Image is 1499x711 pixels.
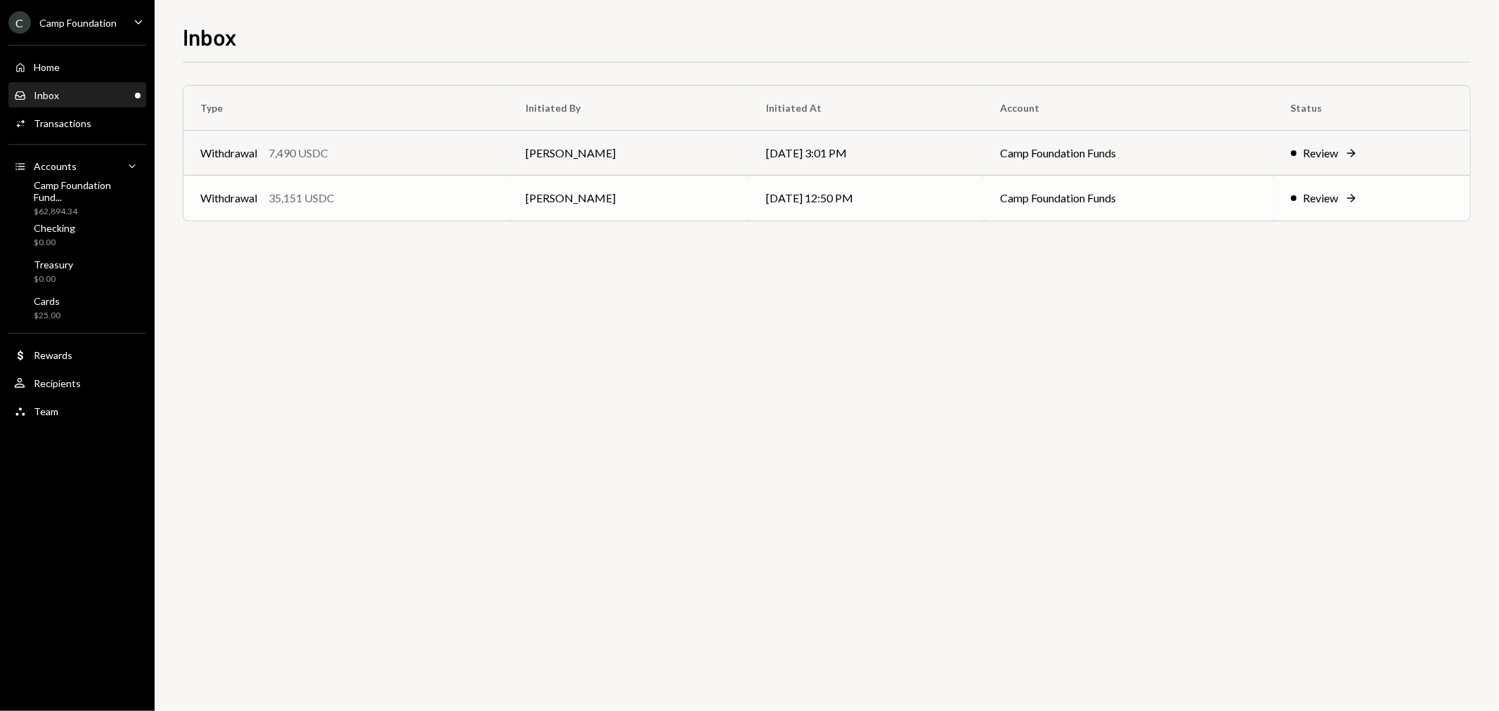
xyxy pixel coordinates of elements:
div: Review [1304,145,1339,162]
div: C [8,11,31,34]
th: Status [1274,86,1470,131]
td: [DATE] 12:50 PM [749,176,984,221]
th: Initiated By [510,86,749,131]
th: Account [984,86,1274,131]
div: $0.00 [34,273,73,285]
div: Treasury [34,259,73,270]
a: Inbox [8,82,146,107]
div: $62,894.34 [34,206,141,218]
a: Team [8,398,146,424]
a: Accounts [8,153,146,178]
a: Transactions [8,110,146,136]
a: Home [8,54,146,79]
td: Camp Foundation Funds [984,131,1274,176]
div: Camp Foundation Fund... [34,179,141,203]
div: Recipients [34,377,81,389]
td: [DATE] 3:01 PM [749,131,984,176]
div: $25.00 [34,310,60,322]
div: 35,151 USDC [268,190,335,207]
div: Withdrawal [200,145,257,162]
div: Camp Foundation [39,17,117,29]
a: Camp Foundation Fund...$62,894.34 [8,181,146,215]
td: [PERSON_NAME] [510,131,749,176]
th: Type [183,86,510,131]
div: $0.00 [34,237,75,249]
div: Cards [34,295,60,307]
div: Withdrawal [200,190,257,207]
div: Inbox [34,89,59,101]
div: Rewards [34,349,72,361]
div: Transactions [34,117,91,129]
th: Initiated At [749,86,984,131]
td: [PERSON_NAME] [510,176,749,221]
div: Checking [34,222,75,234]
div: Team [34,405,58,417]
a: Recipients [8,370,146,396]
a: Cards$25.00 [8,291,146,325]
td: Camp Foundation Funds [984,176,1274,221]
a: Rewards [8,342,146,367]
a: Checking$0.00 [8,218,146,252]
div: Home [34,61,60,73]
a: Treasury$0.00 [8,254,146,288]
div: Review [1304,190,1339,207]
div: 7,490 USDC [268,145,328,162]
div: Accounts [34,160,77,172]
h1: Inbox [183,22,237,51]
